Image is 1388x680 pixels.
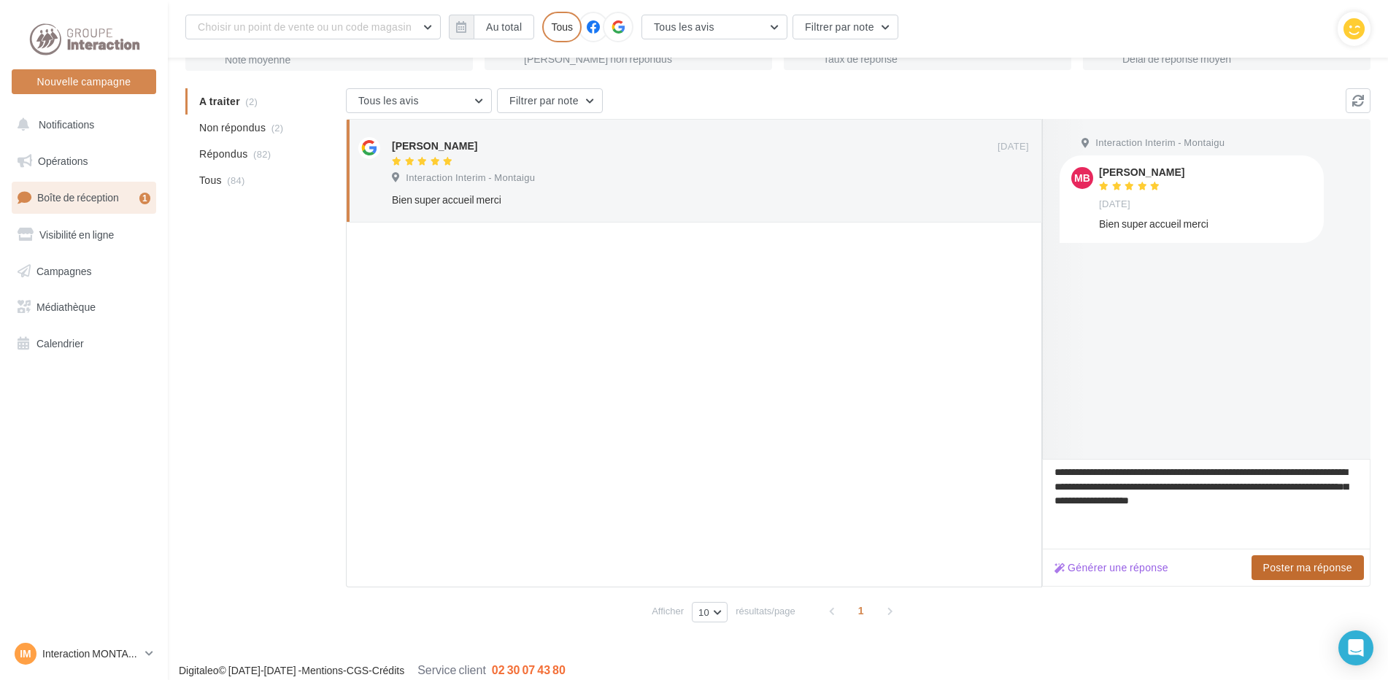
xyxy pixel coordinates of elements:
span: Tous les avis [654,20,714,33]
a: Crédits [372,664,404,676]
button: Filtrer par note [497,88,603,113]
button: 10 [692,602,728,622]
a: Visibilité en ligne [9,220,159,250]
span: Non répondus [199,120,266,135]
span: Choisir un point de vente ou un code magasin [198,20,412,33]
span: mb [1074,171,1090,185]
button: Au total [449,15,534,39]
button: Générer une réponse [1049,559,1174,576]
a: IM Interaction MONTAIGU [12,640,156,668]
span: (2) [271,122,284,134]
span: 10 [698,606,709,618]
span: Visibilité en ligne [39,228,114,241]
a: Campagnes [9,256,159,287]
a: Opérations [9,146,159,177]
span: Notifications [39,118,94,131]
span: 1 [849,599,873,622]
a: Mentions [301,664,343,676]
span: Calendrier [36,337,84,349]
a: Boîte de réception1 [9,182,159,213]
div: Bien super accueil merci [1099,217,1312,231]
span: Opérations [38,155,88,167]
p: Interaction MONTAIGU [42,646,139,661]
span: Interaction Interim - Montaigu [1095,136,1225,150]
span: Tous [199,173,222,188]
a: Calendrier [9,328,159,359]
div: [PERSON_NAME] [392,139,477,153]
div: Tous [542,12,582,42]
span: Médiathèque [36,301,96,313]
span: (84) [227,174,244,186]
span: Campagnes [36,264,92,277]
div: [PERSON_NAME] [1099,167,1184,177]
span: Tous les avis [358,94,419,107]
span: 02 30 07 43 80 [492,662,566,676]
span: [DATE] [998,140,1029,153]
a: Digitaleo [179,664,218,676]
span: [DATE] [1099,198,1130,211]
span: Boîte de réception [37,191,119,204]
span: Afficher [652,604,684,618]
span: Interaction Interim - Montaigu [406,171,535,185]
button: Notifications [9,109,153,140]
div: Open Intercom Messenger [1338,630,1373,665]
button: Au total [474,15,534,39]
button: Filtrer par note [793,15,898,39]
span: (82) [253,148,271,160]
button: Tous les avis [346,88,492,113]
div: Bien super accueil merci [392,193,934,207]
span: IM [20,646,31,661]
a: Médiathèque [9,292,159,322]
button: Poster ma réponse [1252,555,1364,580]
a: CGS [347,664,369,676]
span: Répondus [199,147,248,161]
span: © [DATE]-[DATE] - - - [179,664,566,676]
button: Tous les avis [641,15,787,39]
span: résultats/page [736,604,795,618]
button: Choisir un point de vente ou un code magasin [185,15,441,39]
div: 1 [139,193,150,204]
span: Service client [417,662,486,676]
button: Nouvelle campagne [12,69,156,94]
